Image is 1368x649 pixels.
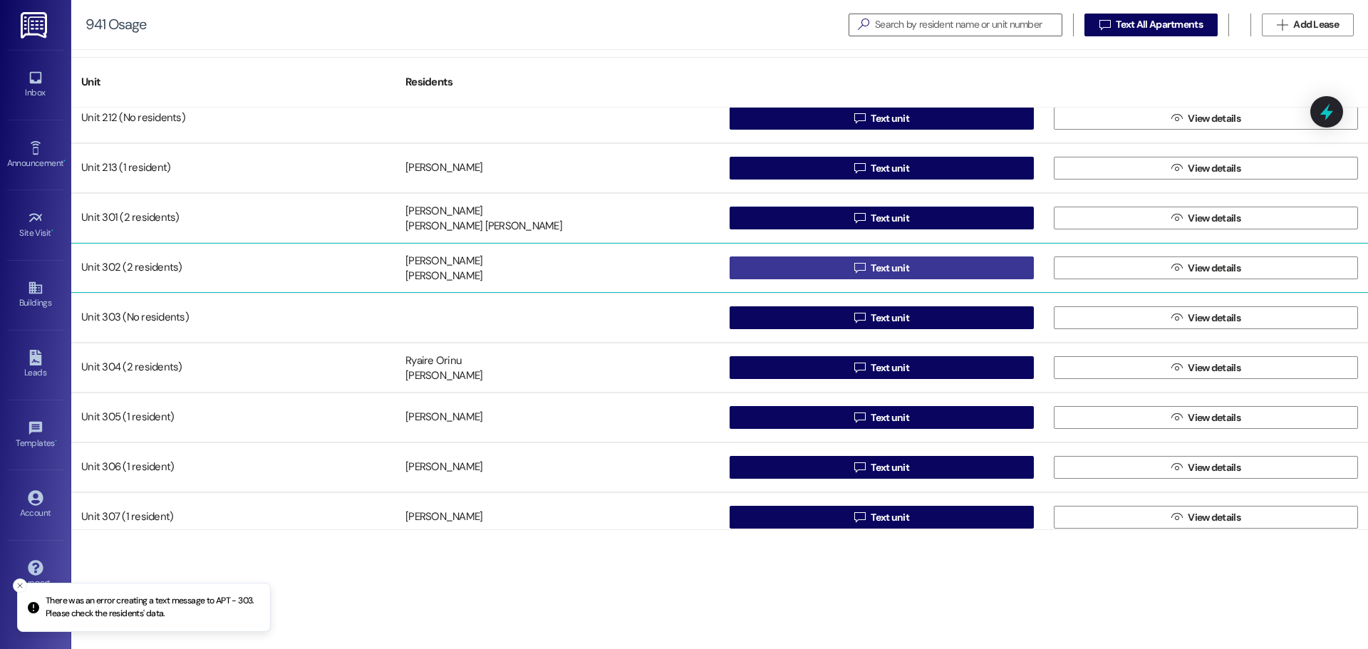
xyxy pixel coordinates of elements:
span: View details [1188,360,1240,375]
span: View details [1188,261,1240,276]
div: [PERSON_NAME] [405,410,482,425]
span: • [63,156,66,166]
span: View details [1188,111,1240,126]
button: Text unit [730,506,1034,529]
span: Text unit [871,111,909,126]
div: Unit 304 (2 residents) [71,353,395,382]
i:  [1277,19,1287,31]
a: Leads [7,346,64,384]
button: View details [1054,256,1358,279]
div: Unit 306 (1 resident) [71,453,395,482]
p: There was an error creating a text message to APT - 303. Please check the residents' data. [46,595,259,620]
button: Add Lease [1262,14,1354,36]
i:  [1171,262,1182,274]
div: [PERSON_NAME] [405,269,482,284]
button: View details [1054,107,1358,130]
div: [PERSON_NAME] [405,369,482,384]
div: Unit 302 (2 residents) [71,254,395,282]
div: [PERSON_NAME] [405,254,482,269]
i:  [854,512,865,523]
div: Unit 303 (No residents) [71,303,395,332]
button: View details [1054,356,1358,379]
span: • [51,226,53,236]
i:  [854,462,865,473]
span: Text unit [871,261,909,276]
i:  [854,262,865,274]
i:  [1171,162,1182,174]
span: Text unit [871,161,909,176]
button: Text unit [730,456,1034,479]
button: View details [1054,306,1358,329]
i:  [1171,113,1182,124]
button: Close toast [13,578,27,593]
i:  [854,162,865,174]
span: Text unit [871,410,909,425]
a: Buildings [7,276,64,314]
div: Unit [71,65,395,100]
span: Text unit [871,510,909,525]
div: Residents [395,65,720,100]
button: View details [1054,157,1358,180]
i:  [854,362,865,373]
span: View details [1188,510,1240,525]
input: Search by resident name or unit number [875,15,1062,35]
i:  [1099,19,1110,31]
button: Text unit [730,207,1034,229]
span: View details [1188,311,1240,326]
span: Text unit [871,311,909,326]
i:  [1171,362,1182,373]
i:  [854,113,865,124]
i:  [1171,412,1182,423]
button: Text unit [730,306,1034,329]
a: Inbox [7,66,64,104]
button: Text unit [730,157,1034,180]
span: View details [1188,460,1240,475]
img: ResiDesk Logo [21,12,50,38]
span: View details [1188,211,1240,226]
span: Text unit [871,211,909,226]
span: Add Lease [1293,17,1339,32]
span: View details [1188,410,1240,425]
i:  [852,17,875,32]
i:  [854,212,865,224]
button: View details [1054,456,1358,479]
i:  [854,412,865,423]
button: Text unit [730,356,1034,379]
a: Templates • [7,416,64,455]
button: Text unit [730,406,1034,429]
button: Text unit [730,107,1034,130]
span: View details [1188,161,1240,176]
span: Text All Apartments [1116,17,1203,32]
a: Account [7,486,64,524]
span: Text unit [871,460,909,475]
i:  [854,312,865,323]
a: Support [7,556,64,594]
span: • [55,436,57,446]
i:  [1171,212,1182,224]
div: Ryaire Orinu [405,353,462,368]
div: Unit 307 (1 resident) [71,503,395,531]
div: Unit 213 (1 resident) [71,154,395,182]
div: 941 Osage [85,17,146,32]
button: View details [1054,406,1358,429]
div: [PERSON_NAME] [405,510,482,525]
div: Unit 301 (2 residents) [71,204,395,232]
button: View details [1054,207,1358,229]
button: Text All Apartments [1084,14,1218,36]
div: Unit 305 (1 resident) [71,403,395,432]
span: Text unit [871,360,909,375]
div: [PERSON_NAME] [405,460,482,475]
i:  [1171,312,1182,323]
div: [PERSON_NAME] [405,161,482,176]
button: Text unit [730,256,1034,279]
a: Site Visit • [7,206,64,244]
div: Unit 212 (No residents) [71,104,395,133]
button: View details [1054,506,1358,529]
div: [PERSON_NAME] [PERSON_NAME] [405,219,562,234]
i:  [1171,512,1182,523]
div: [PERSON_NAME] [405,204,482,219]
i:  [1171,462,1182,473]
